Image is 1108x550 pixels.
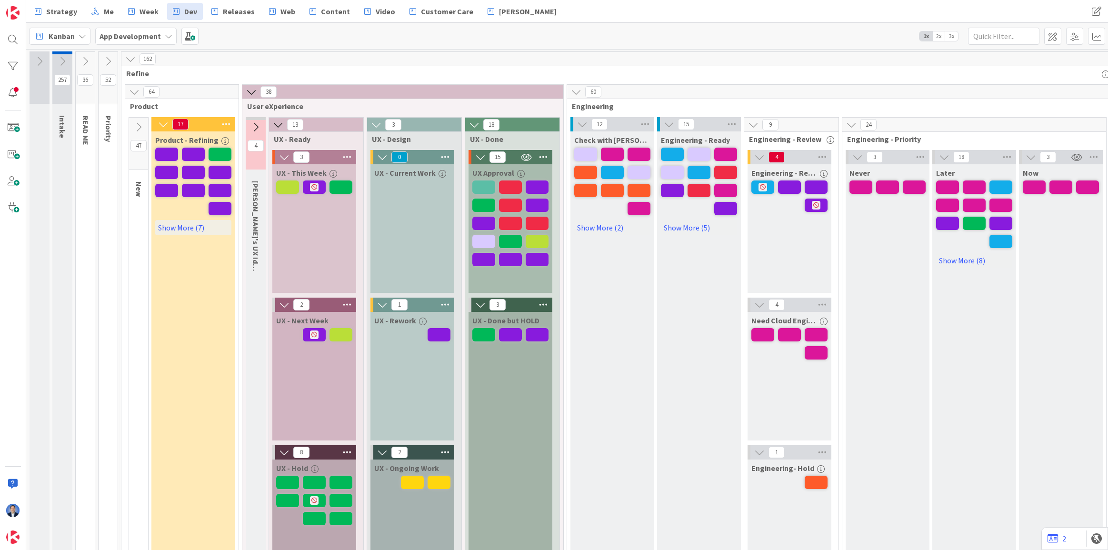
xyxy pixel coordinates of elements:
a: Show More (7) [155,220,231,235]
span: 60 [585,86,601,98]
span: 3 [385,119,401,130]
span: 18 [483,119,499,130]
span: Product - Refining [155,135,219,145]
img: DP [6,504,20,517]
a: Web [263,3,301,20]
span: Engineering - Refining [751,168,817,178]
span: 3x [945,31,958,41]
span: [PERSON_NAME] [499,6,557,17]
span: Priority [104,116,113,142]
span: Customer Care [421,6,473,17]
span: Content [321,6,350,17]
span: 18 [953,151,969,163]
span: Chloe's UX Ideas [251,181,260,276]
span: 38 [260,86,277,98]
span: Check with Vlad [574,135,650,145]
span: UX - Ready [274,134,351,144]
span: Never [849,168,870,178]
a: 2 [1048,533,1066,544]
span: READ ME [81,116,90,145]
span: Intake [58,115,67,138]
span: 13 [287,119,303,130]
span: 15 [678,119,694,130]
span: UX - Hold [276,463,308,473]
span: User eXperience [247,101,551,111]
a: Customer Care [404,3,479,20]
span: Web [280,6,295,17]
span: Engineering - Ready [661,135,730,145]
span: UX - This Week [276,168,327,178]
a: Releases [206,3,260,20]
span: 2x [932,31,945,41]
span: Refine [126,69,1102,78]
span: 2 [391,447,408,458]
span: Video [376,6,395,17]
span: 47 [130,140,147,151]
span: 257 [54,74,70,86]
span: 52 [100,74,116,86]
img: Visit kanbanzone.com [6,6,20,20]
span: Me [104,6,114,17]
span: UX Approval [472,168,514,178]
span: 12 [591,119,608,130]
span: 3 [867,151,883,163]
span: 1 [769,447,785,458]
span: 3 [489,299,506,310]
span: 64 [143,86,160,98]
span: 8 [293,447,309,458]
span: 1 [391,299,408,310]
span: Week [140,6,159,17]
span: 3 [293,151,309,163]
span: 15 [489,151,506,163]
span: Engineering- Hold [751,463,814,473]
a: Show More (8) [936,253,1012,268]
a: Video [359,3,401,20]
span: 24 [860,119,877,130]
span: Engineering - Review [749,134,827,144]
span: New [134,181,144,197]
a: Week [122,3,164,20]
a: Show More (5) [661,220,737,235]
span: 0 [391,151,408,163]
span: UX - Done [470,134,548,144]
span: 2 [293,299,309,310]
a: Me [86,3,120,20]
span: Later [936,168,955,178]
span: 4 [769,151,785,163]
span: 4 [769,299,785,310]
span: UX - Next Week [276,316,329,325]
span: Now [1023,168,1038,178]
a: Show More (2) [574,220,650,235]
span: 17 [172,119,189,130]
span: 9 [762,119,779,130]
span: 3 [1040,151,1056,163]
span: Engineering - Priority [847,134,1094,144]
span: Engineering [572,101,1098,111]
b: App Development [100,31,161,41]
a: Dev [167,3,203,20]
span: Strategy [46,6,77,17]
input: Quick Filter... [968,28,1039,45]
span: 162 [140,53,156,65]
span: Releases [223,6,255,17]
span: 1x [919,31,932,41]
img: avatar [6,530,20,544]
span: UX - Current Work [374,168,436,178]
a: [PERSON_NAME] [482,3,562,20]
a: Content [304,3,356,20]
span: UX - Ongoing Work [374,463,439,473]
span: 4 [248,140,264,151]
a: Strategy [29,3,83,20]
span: Need Cloud Engineer [751,316,817,325]
span: UX - Rework [374,316,416,325]
span: UX - Design [372,134,449,144]
span: Product [130,101,227,111]
span: Dev [184,6,197,17]
span: 36 [77,74,93,86]
span: UX - Done but HOLD [472,316,539,325]
span: Kanban [49,30,75,42]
